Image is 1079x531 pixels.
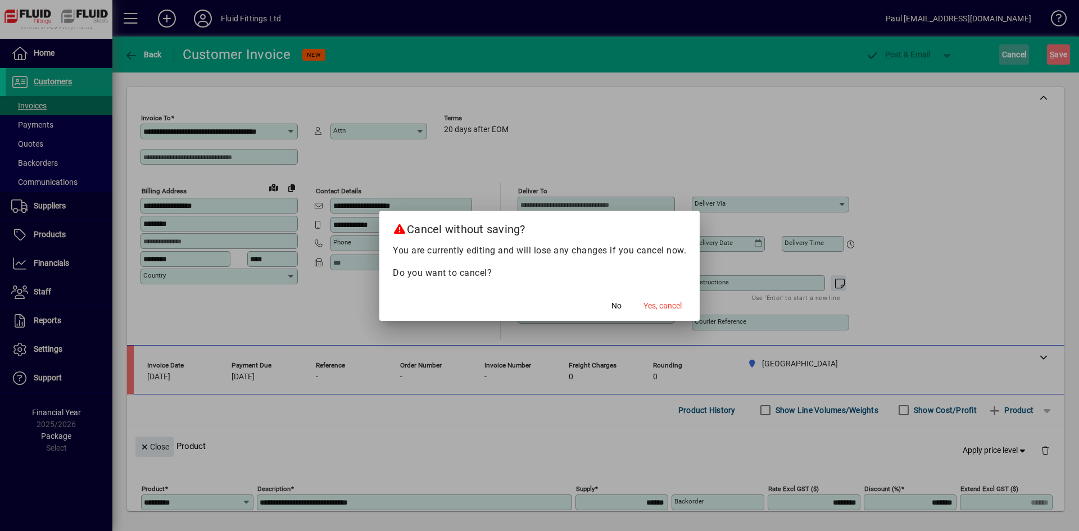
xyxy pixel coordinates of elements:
button: No [599,296,634,316]
span: Yes, cancel [643,300,682,312]
span: No [611,300,622,312]
p: Do you want to cancel? [393,266,686,280]
p: You are currently editing and will lose any changes if you cancel now. [393,244,686,257]
button: Yes, cancel [639,296,686,316]
h2: Cancel without saving? [379,211,700,243]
